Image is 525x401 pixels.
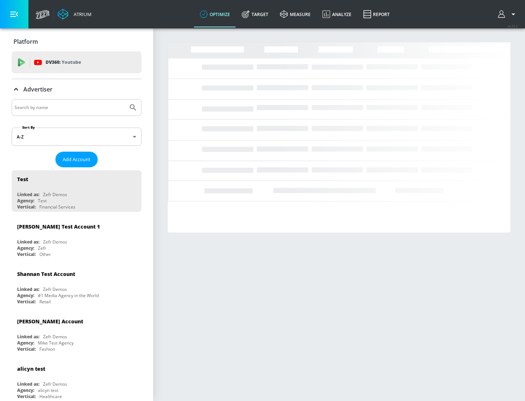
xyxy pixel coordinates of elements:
[63,155,90,164] span: Add Account
[58,9,92,20] a: Atrium
[39,299,51,305] div: Retail
[12,265,141,307] div: Shannan Test AccountLinked as:Zefr DemosAgency:#1 Media Agency in the WorldVertical:Retail
[236,1,274,27] a: Target
[62,58,81,66] p: Youtube
[17,270,75,277] div: Shannan Test Account
[17,318,83,325] div: [PERSON_NAME] Account
[23,85,52,93] p: Advertiser
[38,387,58,393] div: alicyn test
[17,387,34,393] div: Agency:
[17,191,39,198] div: Linked as:
[15,103,125,112] input: Search by name
[38,340,74,346] div: Mike Test Agency
[12,312,141,354] div: [PERSON_NAME] AccountLinked as:Zefr DemosAgency:Mike Test AgencyVertical:Fashion
[12,31,141,52] div: Platform
[12,170,141,212] div: TestLinked as:Zefr DemosAgency:TestVertical:Financial Services
[17,223,100,230] div: [PERSON_NAME] Test Account 1
[507,24,518,28] span: v 4.25.2
[17,334,39,340] div: Linked as:
[46,58,81,66] p: DV360:
[71,11,92,17] div: Atrium
[17,251,36,257] div: Vertical:
[316,1,357,27] a: Analyze
[17,245,34,251] div: Agency:
[17,299,36,305] div: Vertical:
[39,204,75,210] div: Financial Services
[43,381,67,387] div: Zefr Demos
[17,381,39,387] div: Linked as:
[43,191,67,198] div: Zefr Demos
[13,38,38,46] p: Platform
[17,292,34,299] div: Agency:
[38,198,47,204] div: Test
[17,204,36,210] div: Vertical:
[12,218,141,259] div: [PERSON_NAME] Test Account 1Linked as:Zefr DemosAgency:ZefrVertical:Other
[17,286,39,292] div: Linked as:
[274,1,316,27] a: measure
[39,393,62,400] div: Healthcare
[39,346,55,352] div: Fashion
[12,79,141,100] div: Advertiser
[17,176,28,183] div: Test
[43,334,67,340] div: Zefr Demos
[194,1,236,27] a: optimize
[21,125,36,130] label: Sort By
[12,128,141,146] div: A-Z
[17,198,34,204] div: Agency:
[17,346,36,352] div: Vertical:
[17,393,36,400] div: Vertical:
[17,340,34,346] div: Agency:
[17,365,45,372] div: alicyn test
[38,245,46,251] div: Zefr
[43,286,67,292] div: Zefr Demos
[357,1,396,27] a: Report
[39,251,51,257] div: Other
[38,292,99,299] div: #1 Media Agency in the World
[17,239,39,245] div: Linked as:
[55,152,98,167] button: Add Account
[43,239,67,245] div: Zefr Demos
[12,51,141,73] div: DV360: Youtube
